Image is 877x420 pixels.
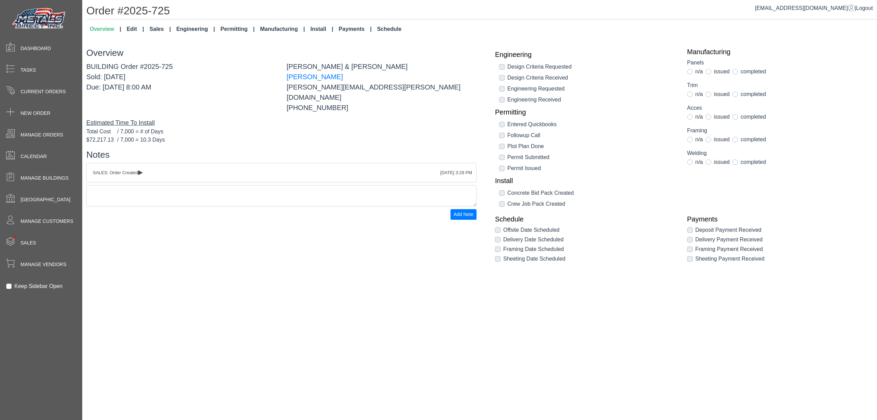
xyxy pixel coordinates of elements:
[86,128,477,136] div: / 7,000 = # of Days
[21,110,50,117] span: New Order
[14,282,63,290] label: Keep Sidebar Open
[755,4,873,12] div: |
[218,22,258,36] a: Permitting
[495,177,677,185] a: Install
[86,48,477,58] h3: Overview
[10,6,69,32] img: Metals Direct Inc Logo
[87,22,124,36] a: Overview
[374,22,404,36] a: Schedule
[503,245,564,253] label: Framing Date Scheduled
[287,73,343,81] a: [PERSON_NAME]
[695,236,763,244] label: Delivery Payment Received
[86,128,117,136] span: Total Cost
[21,261,66,268] span: Manage Vendors
[21,45,51,52] span: Dashboard
[687,215,869,223] a: Payments
[755,5,855,11] a: [EMAIL_ADDRESS][DOMAIN_NAME]
[21,67,36,74] span: Tasks
[687,48,869,56] a: Manufacturing
[81,61,282,113] div: BUILDING Order #2025-725 Sold: [DATE] Due: [DATE] 8:00 AM
[495,108,677,116] a: Permitting
[503,236,564,244] label: Delivery Date Scheduled
[7,226,24,248] span: •
[174,22,218,36] a: Engineering
[308,22,336,36] a: Install
[86,4,877,20] h1: Order #2025-725
[503,255,565,263] label: Sheeting Date Scheduled
[495,215,677,223] a: Schedule
[695,226,762,234] label: Deposit Payment Received
[450,209,477,220] button: Add Note
[695,255,765,263] label: Sheeting Payment Received
[147,22,173,36] a: Sales
[257,22,308,36] a: Manufacturing
[21,153,47,160] span: Calendar
[282,61,482,113] div: [PERSON_NAME] & [PERSON_NAME] [PERSON_NAME][EMAIL_ADDRESS][PERSON_NAME][DOMAIN_NAME] [PHONE_NUMBER]
[124,22,147,36] a: Edit
[440,169,472,176] div: [DATE] 3:29 PM
[21,88,66,95] span: Current Orders
[93,169,470,176] div: SALES: Order Created
[495,50,677,59] a: Engineering
[21,131,63,139] span: Manage Orders
[503,226,559,234] label: Offsite Date Scheduled
[86,118,477,128] div: Estimated Time To Install
[21,218,73,225] span: Manage Customers
[336,22,374,36] a: Payments
[138,170,143,174] span: ▸
[86,136,477,144] div: / 7,000 = 10.3 Days
[856,5,873,11] span: Logout
[86,149,477,160] h3: Notes
[21,239,36,247] span: Sales
[21,196,71,203] span: [GEOGRAPHIC_DATA]
[695,245,763,253] label: Framing Payment Received
[21,175,69,182] span: Manage Buildings
[454,212,473,217] span: Add Note
[86,136,117,144] span: $72,217.13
